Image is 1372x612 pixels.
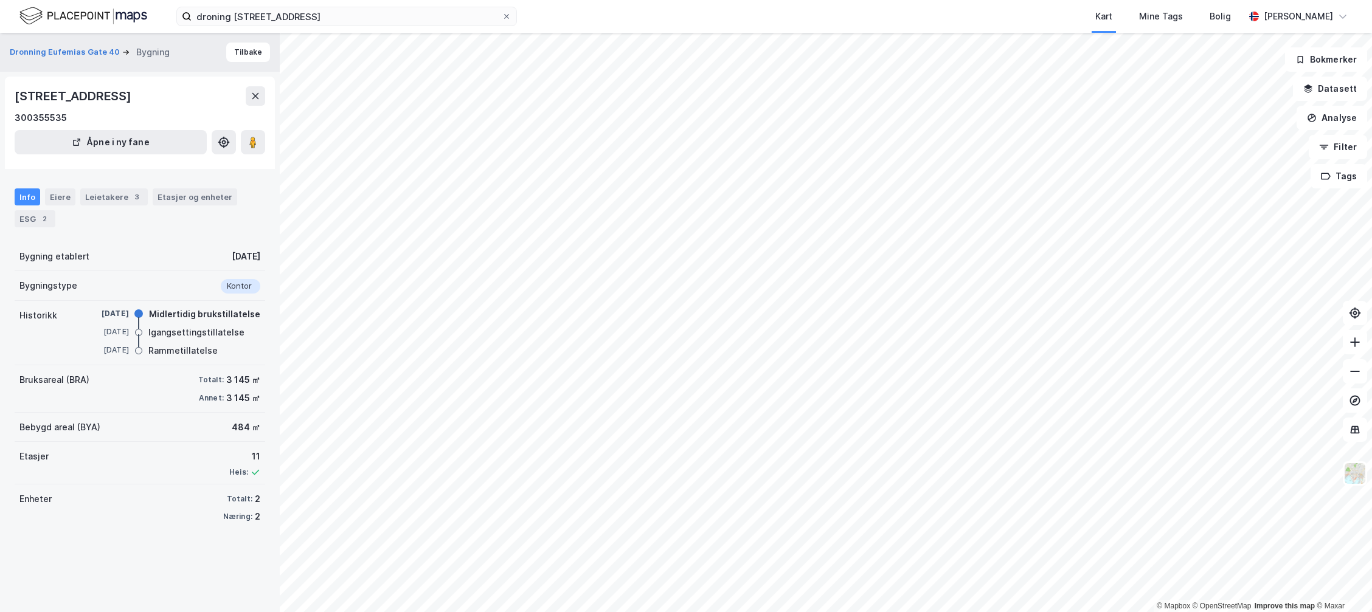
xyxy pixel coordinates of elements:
img: logo.f888ab2527a4732fd821a326f86c7f29.svg [19,5,147,27]
a: OpenStreetMap [1193,602,1252,610]
div: Totalt: [227,494,252,504]
div: [PERSON_NAME] [1264,9,1333,24]
div: [DATE] [232,249,260,264]
div: [DATE] [80,326,129,337]
div: Næring: [223,512,252,521]
div: Leietakere [80,188,148,205]
div: Mine Tags [1139,9,1183,24]
div: 2 [255,492,260,506]
div: [DATE] [80,308,129,319]
div: Kart [1095,9,1112,24]
div: Rammetillatelse [148,343,218,358]
div: Eiere [45,188,75,205]
button: Analyse [1297,106,1367,130]
div: 11 [229,449,260,464]
div: 2 [255,509,260,524]
button: Bokmerker [1285,47,1367,72]
div: Totalt: [198,375,224,385]
div: 484 ㎡ [232,420,260,435]
div: Kontrollprogram for chat [1311,554,1372,612]
div: Igangsettingstillatelse [148,325,244,340]
div: 3 145 ㎡ [226,373,260,387]
div: Bolig [1210,9,1231,24]
input: Søk på adresse, matrikkel, gårdeiere, leietakere eller personer [192,7,502,26]
div: Bygning etablert [19,249,89,264]
div: ESG [15,210,55,227]
img: Z [1343,462,1367,485]
div: Info [15,188,40,205]
div: [STREET_ADDRESS] [15,86,134,106]
button: Filter [1309,135,1367,159]
iframe: Chat Widget [1311,554,1372,612]
div: Historikk [19,308,57,323]
button: Dronning Eufemias Gate 40 [10,46,122,58]
a: Improve this map [1255,602,1315,610]
div: Etasjer [19,449,49,464]
div: Etasjer og enheter [158,191,232,202]
div: 3 [131,191,143,203]
div: Bygning [136,45,170,60]
div: Bruksareal (BRA) [19,373,89,387]
div: [DATE] [80,345,129,356]
div: Bebygd areal (BYA) [19,420,100,435]
button: Datasett [1293,77,1367,101]
div: 3 145 ㎡ [226,391,260,405]
div: Midlertidig brukstillatelse [149,307,260,321]
div: Heis: [229,467,248,477]
div: Enheter [19,492,52,506]
div: 300355535 [15,111,67,125]
a: Mapbox [1157,602,1190,610]
button: Tilbake [226,43,270,62]
div: Annet: [199,393,224,403]
button: Tags [1311,164,1367,188]
button: Åpne i ny fane [15,130,207,154]
div: Bygningstype [19,278,77,293]
div: 2 [38,213,50,225]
